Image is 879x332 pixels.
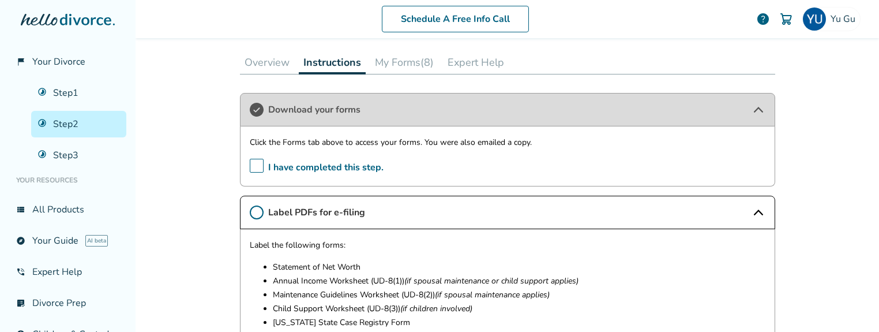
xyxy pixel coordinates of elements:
a: help [756,12,770,26]
p: Annual Income Worksheet (UD-8(1)) [273,274,765,288]
p: Child Support Worksheet (UD-8(3)) [273,302,765,316]
span: list_alt_check [16,299,25,308]
img: YU GU [803,8,826,31]
p: Label the following forms: [250,238,765,252]
a: phone_in_talkExpert Help [9,259,126,285]
span: AI beta [85,235,108,247]
em: (if spousal maintenance applies) [435,289,550,300]
iframe: Chat Widget [821,277,879,332]
img: Cart [779,12,793,26]
em: (if spousal maintenance or child support applies) [404,275,579,286]
li: Your Resources [9,169,126,192]
span: explore [16,236,25,245]
button: Expert Help [443,51,509,74]
a: Schedule A Free Info Call [382,6,529,32]
a: exploreYour GuideAI beta [9,227,126,254]
a: Step3 [31,142,126,169]
p: [US_STATE] State Case Registry Form [273,316,765,330]
button: My Forms(8) [370,51,438,74]
a: flag_2Your Divorce [9,49,126,75]
p: Click the Forms tab above to access your forms. You were also emailed a copy. [250,136,765,150]
button: Instructions [299,51,366,74]
a: view_listAll Products [9,196,126,223]
a: Step1 [31,80,126,106]
span: Download your forms [268,103,747,116]
p: Maintenance Guidelines Worksheet (UD-8(2)) [273,288,765,302]
em: (if children involved) [400,303,472,314]
span: Your Divorce [32,55,85,68]
span: phone_in_talk [16,267,25,277]
a: list_alt_checkDivorce Prep [9,290,126,316]
span: view_list [16,205,25,214]
a: Step2 [31,111,126,137]
span: I have completed this step. [250,159,384,177]
span: flag_2 [16,57,25,66]
span: Label PDFs for e-filing [268,206,747,219]
p: Statement of Net Worth [273,260,765,274]
span: Yu Gu [831,13,860,25]
button: Overview [240,51,294,74]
